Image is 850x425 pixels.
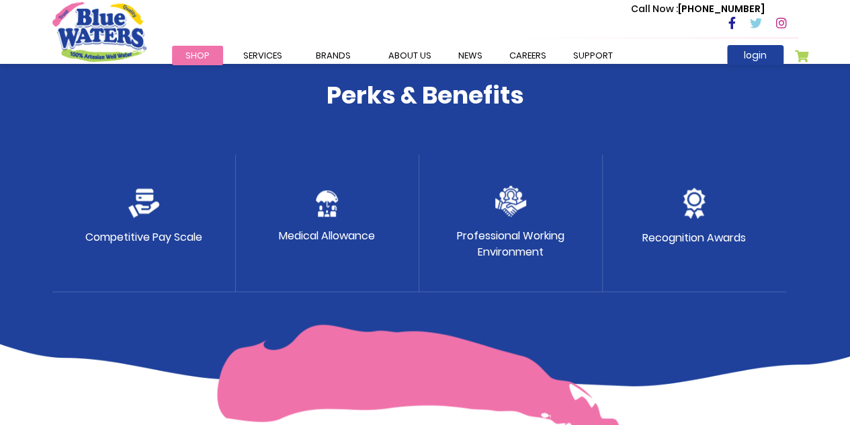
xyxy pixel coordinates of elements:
a: careers [496,46,560,65]
a: support [560,46,626,65]
a: about us [375,46,445,65]
span: Services [243,49,282,62]
img: credit-card.png [128,188,159,218]
p: [PHONE_NUMBER] [631,2,765,16]
p: Medical Allowance [279,228,375,244]
img: protect.png [316,190,338,217]
img: medal.png [683,188,706,219]
a: News [445,46,496,65]
a: store logo [52,2,146,61]
a: login [727,45,783,65]
h4: Perks & Benefits [52,81,798,110]
p: Competitive Pay Scale [85,229,202,245]
span: Shop [185,49,210,62]
span: Call Now : [631,2,678,15]
p: Professional Working Environment [457,228,564,260]
img: team.png [495,186,526,217]
p: Recognition Awards [642,230,746,246]
span: Brands [316,49,351,62]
